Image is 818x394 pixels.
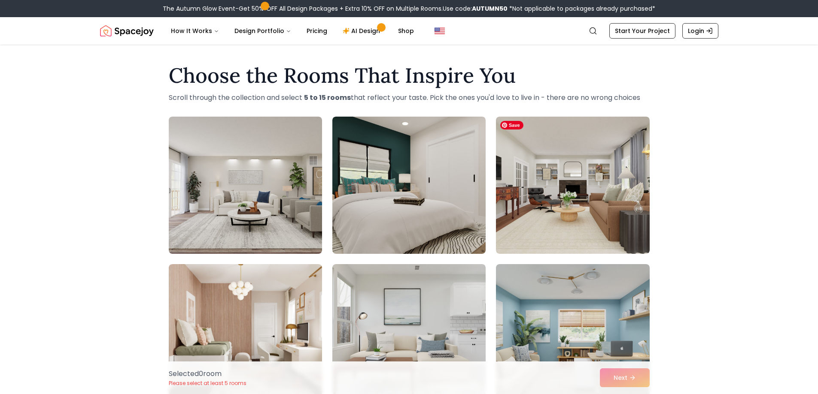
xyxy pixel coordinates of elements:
a: Login [682,23,718,39]
img: Spacejoy Logo [100,22,154,39]
a: Spacejoy [100,22,154,39]
a: Start Your Project [609,23,675,39]
img: Room room-3 [496,117,649,254]
b: AUTUMN50 [472,4,508,13]
a: Pricing [300,22,334,39]
img: United States [435,26,445,36]
p: Selected 0 room [169,369,246,379]
img: Room room-2 [332,117,486,254]
button: How It Works [164,22,226,39]
p: Scroll through the collection and select that reflect your taste. Pick the ones you'd love to liv... [169,93,650,103]
img: Room room-1 [169,117,322,254]
strong: 5 to 15 rooms [304,93,351,102]
nav: Global [100,17,718,45]
button: Design Portfolio [228,22,298,39]
p: Please select at least 5 rooms [169,380,246,387]
nav: Main [164,22,421,39]
a: Shop [391,22,421,39]
span: Save [500,121,523,129]
span: Use code: [443,4,508,13]
a: AI Design [336,22,389,39]
h1: Choose the Rooms That Inspire You [169,65,650,86]
span: *Not applicable to packages already purchased* [508,4,655,13]
div: The Autumn Glow Event-Get 50% OFF All Design Packages + Extra 10% OFF on Multiple Rooms. [163,4,655,13]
